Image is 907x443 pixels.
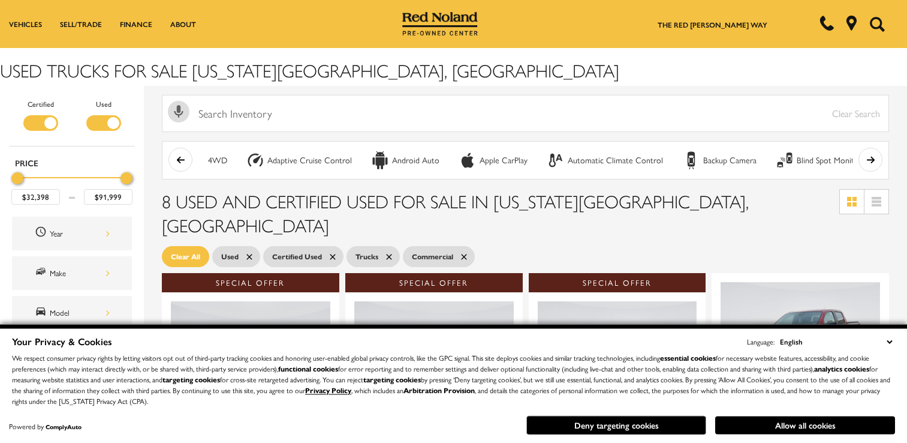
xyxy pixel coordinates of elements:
[272,249,322,264] span: Certified Used
[547,151,565,169] div: Automatic Climate Control
[660,352,716,363] strong: essential cookies
[345,273,523,292] div: Special Offer
[797,155,862,166] div: Blind Spot Monitor
[715,416,895,434] button: Allow all cookies
[354,301,514,421] img: 2018 Toyota Tacoma TRD Off-Road
[12,352,895,406] p: We respect consumer privacy rights by letting visitors opt out of third-party tracking cookies an...
[355,249,378,264] span: Trucks
[769,148,869,173] button: Blind Spot MonitorBlind Spot Monitor
[246,151,264,169] div: Adaptive Cruise Control
[162,273,339,292] div: Special Offer
[208,155,227,166] div: 4WD
[11,168,132,205] div: Price
[35,305,50,321] span: Model
[221,249,239,264] span: Used
[12,334,112,348] span: Your Privacy & Cookies
[403,385,475,396] strong: Arbitration Provision
[12,217,132,250] div: YearYear
[538,301,697,421] img: 2021 Jeep Gladiator Mojave
[11,172,23,184] div: Minimum Price
[162,374,220,385] strong: targeting cookies
[168,148,192,172] button: scroll left
[747,338,775,345] div: Language:
[9,423,82,430] div: Powered by
[865,1,889,47] button: Open the search field
[84,189,132,205] input: Maximum
[50,227,110,240] div: Year
[240,148,358,173] button: Adaptive Cruise ControlAdaptive Cruise Control
[12,256,132,290] div: MakeMake
[120,172,132,184] div: Maximum Price
[363,374,421,385] strong: targeting cookies
[364,148,446,173] button: Android AutoAndroid Auto
[703,155,757,166] div: Backup Camera
[721,282,880,402] img: 2024 GMC Canyon AT4
[162,188,749,238] span: 8 Used and Certified Used for Sale in [US_STATE][GEOGRAPHIC_DATA], [GEOGRAPHIC_DATA]
[305,385,351,396] a: Privacy Policy
[171,249,200,264] span: Clear All
[676,148,763,173] button: Backup CameraBackup Camera
[371,151,389,169] div: Android Auto
[540,148,670,173] button: Automatic Climate ControlAutomatic Climate Control
[35,265,50,281] span: Make
[28,98,54,110] label: Certified
[168,101,189,122] svg: Click to toggle on voice search
[452,148,534,173] button: Apple CarPlayApple CarPlay
[267,155,352,166] div: Adaptive Cruise Control
[171,301,330,421] img: 2020 Chevrolet Silverado 1500 LT Trail Boss
[96,98,112,110] label: Used
[776,151,794,169] div: Blind Spot Monitor
[568,155,663,166] div: Automatic Climate Control
[412,249,453,264] span: Commercial
[15,157,129,168] h5: Price
[480,155,528,166] div: Apple CarPlay
[392,155,439,166] div: Android Auto
[682,151,700,169] div: Backup Camera
[526,415,706,435] button: Deny targeting cookies
[35,226,50,241] span: Year
[777,335,895,348] select: Language Select
[658,19,767,30] a: The Red [PERSON_NAME] Way
[46,423,82,431] a: ComplyAuto
[11,189,60,205] input: Minimum
[459,151,477,169] div: Apple CarPlay
[50,267,110,280] div: Make
[9,98,135,146] div: Filter by Vehicle Type
[278,363,338,374] strong: functional cookies
[858,148,882,172] button: scroll right
[402,16,478,28] a: Red Noland Pre-Owned
[529,273,706,292] div: Special Offer
[814,363,869,374] strong: analytics cookies
[201,148,234,173] button: 4WD
[50,306,110,319] div: Model
[402,12,478,36] img: Red Noland Pre-Owned
[12,296,132,330] div: ModelModel
[162,95,889,132] input: Search Inventory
